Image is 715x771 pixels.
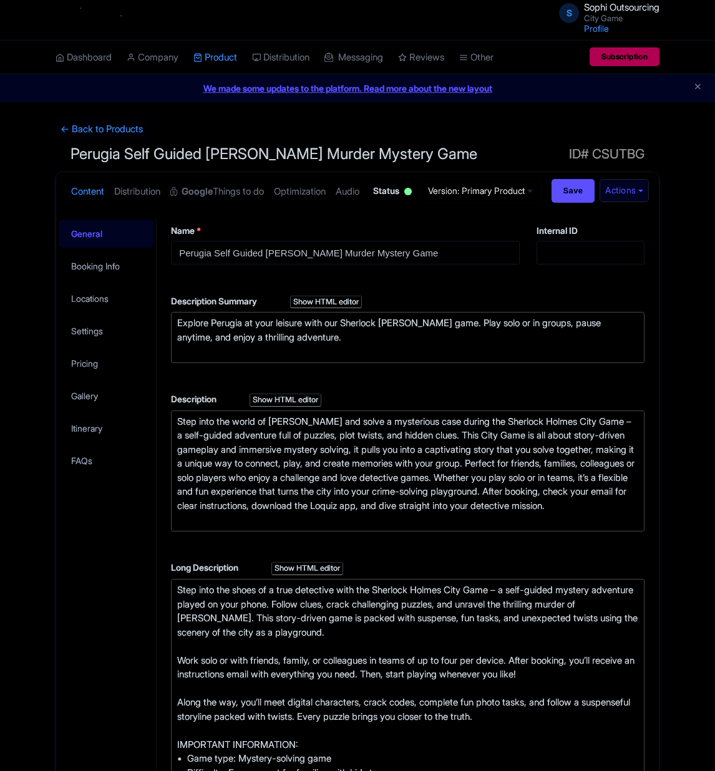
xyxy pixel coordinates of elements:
button: Close announcement [693,80,703,95]
a: Subscription [590,47,659,66]
span: Perugia Self Guided [PERSON_NAME] Murder Mystery Game [71,145,477,163]
a: Locations [59,284,153,313]
a: ← Back to Products [56,117,148,142]
a: Profile [584,23,609,34]
div: Show HTML editor [290,296,362,309]
span: Description Summary [171,296,259,306]
span: Status [373,184,399,197]
small: City Game [584,14,659,22]
span: Name [171,225,195,236]
div: Show HTML editor [271,562,343,575]
a: GoogleThings to do [170,172,264,211]
a: Gallery [59,382,153,410]
a: Distribution [252,41,309,75]
a: Optimization [274,172,326,211]
a: Dashboard [56,41,112,75]
a: Other [459,41,494,75]
a: Messaging [324,41,383,75]
a: Audio [336,172,359,211]
span: Long Description [171,562,240,573]
a: General [59,220,153,248]
span: Description [171,394,218,404]
a: Itinerary [59,414,153,442]
a: Company [127,41,178,75]
input: Save [552,179,595,203]
a: Pricing [59,349,153,377]
div: Active [402,183,414,202]
a: Product [193,41,237,75]
a: We made some updates to the platform. Read more about the new layout [7,82,708,95]
a: Reviews [398,41,444,75]
strong: Google [182,185,213,199]
button: Actions [600,179,649,202]
span: S [559,3,579,23]
a: FAQs [59,447,153,475]
a: S Sophi Outsourcing City Game [552,2,659,22]
div: Show HTML editor [250,394,321,407]
div: Explore Perugia at your leisure with our Sherlock [PERSON_NAME] game. Play solo or in groups, pau... [177,316,638,359]
a: Settings [59,317,153,345]
img: logo-ab69f6fb50320c5b225c76a69d11143b.png [49,6,146,34]
a: Distribution [114,172,160,211]
span: Sophi Outsourcing [584,1,659,13]
a: Content [71,172,104,211]
div: Step into the world of [PERSON_NAME] and solve a mysterious case during the Sherlock Holmes City ... [177,415,638,527]
span: ID# CSUTBG [569,142,644,167]
a: Booking Info [59,252,153,280]
a: Version: Primary Product [419,178,542,203]
span: Internal ID [537,225,578,236]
